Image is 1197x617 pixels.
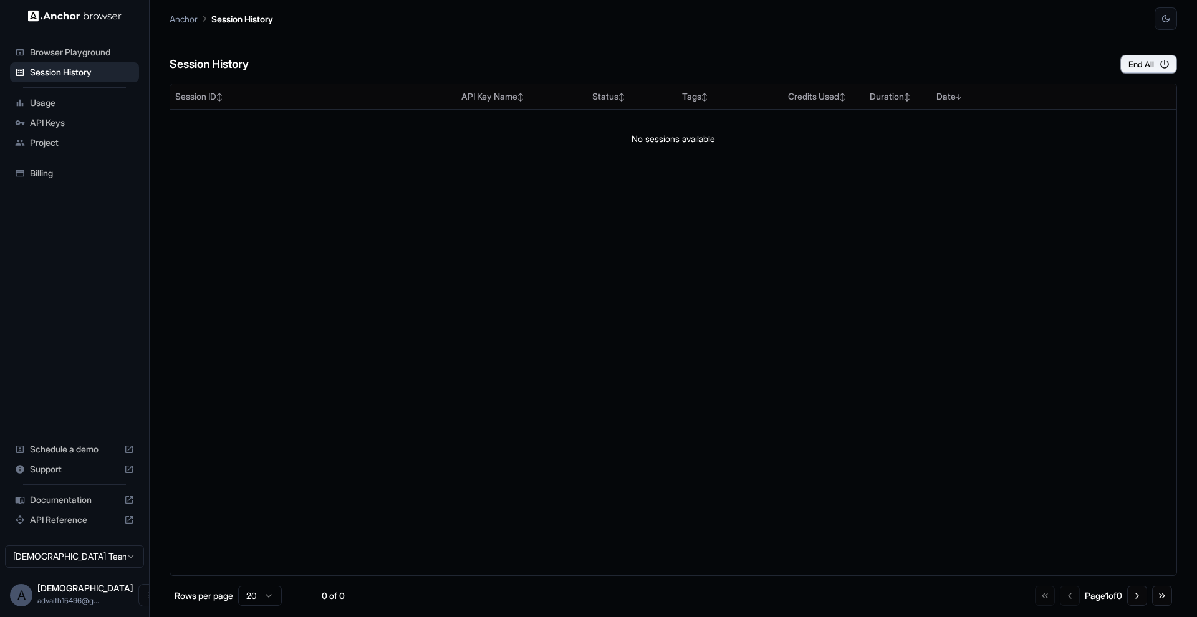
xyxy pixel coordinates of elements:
div: Tags [682,90,778,103]
div: A [10,584,32,606]
span: Usage [30,97,134,109]
div: Schedule a demo [10,439,139,459]
img: Anchor Logo [28,10,122,22]
div: Documentation [10,490,139,510]
div: Session History [10,62,139,82]
span: API Reference [30,514,119,526]
span: ↕ [216,92,223,102]
div: Project [10,133,139,153]
span: ↕ [701,92,708,102]
h6: Session History [170,55,249,74]
div: API Keys [10,113,139,133]
span: Session History [30,66,134,79]
nav: breadcrumb [170,12,273,26]
span: ↕ [839,92,845,102]
div: Usage [10,93,139,113]
td: No sessions available [170,109,1176,169]
span: Billing [30,167,134,179]
span: ↕ [618,92,625,102]
span: ↕ [517,92,524,102]
span: Advaith [37,583,133,593]
p: Session History [211,12,273,26]
div: Credits Used [788,90,860,103]
span: advaith15496@gmail.com [37,596,99,605]
span: ↕ [904,92,910,102]
div: Page 1 of 0 [1085,590,1122,602]
div: Support [10,459,139,479]
span: Browser Playground [30,46,134,59]
span: Project [30,136,134,149]
span: Support [30,463,119,476]
button: Open menu [138,584,161,606]
div: Session ID [175,90,451,103]
div: Browser Playground [10,42,139,62]
button: End All [1120,55,1177,74]
div: API Key Name [461,90,582,103]
p: Anchor [170,12,198,26]
span: Schedule a demo [30,443,119,456]
div: Duration [870,90,926,103]
div: Date [936,90,1065,103]
div: API Reference [10,510,139,530]
div: Billing [10,163,139,183]
span: API Keys [30,117,134,129]
span: ↓ [956,92,962,102]
span: Documentation [30,494,119,506]
div: Status [592,90,672,103]
p: Rows per page [175,590,233,602]
div: 0 of 0 [302,590,364,602]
